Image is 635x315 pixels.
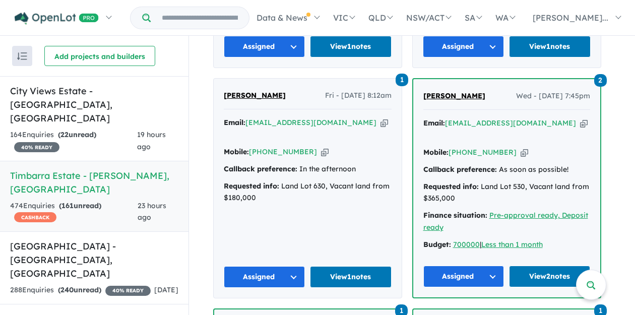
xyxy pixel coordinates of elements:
[17,52,27,60] img: sort.svg
[249,147,317,156] a: [PHONE_NUMBER]
[224,164,297,173] strong: Callback preference:
[481,240,543,249] a: Less than 1 month
[423,211,588,232] a: Pre-approval ready, Deposit ready
[14,212,56,222] span: CASHBACK
[310,36,392,57] a: View1notes
[224,36,305,57] button: Assigned
[10,169,178,196] h5: Timbarra Estate - [PERSON_NAME] , [GEOGRAPHIC_DATA]
[224,91,286,100] span: [PERSON_NAME]
[224,266,305,288] button: Assigned
[224,181,279,191] strong: Requested info:
[224,147,249,156] strong: Mobile:
[44,46,155,66] button: Add projects and builders
[423,118,445,128] strong: Email:
[396,72,408,86] a: 1
[245,118,376,127] a: [EMAIL_ADDRESS][DOMAIN_NAME]
[533,13,608,23] span: [PERSON_NAME]...
[509,36,591,57] a: View1notes
[423,165,497,174] strong: Callback preference:
[423,164,590,176] div: As soon as possible!
[445,118,576,128] a: [EMAIL_ADDRESS][DOMAIN_NAME]
[423,91,485,100] span: [PERSON_NAME]
[10,129,137,153] div: 164 Enquir ies
[449,148,517,157] a: [PHONE_NUMBER]
[59,201,101,210] strong: ( unread)
[423,182,479,191] strong: Requested info:
[423,240,451,249] strong: Budget:
[521,147,528,158] button: Copy
[105,286,151,296] span: 40 % READY
[423,148,449,157] strong: Mobile:
[58,285,101,294] strong: ( unread)
[154,285,178,294] span: [DATE]
[310,266,392,288] a: View1notes
[10,239,178,280] h5: [GEOGRAPHIC_DATA] - [GEOGRAPHIC_DATA] , [GEOGRAPHIC_DATA]
[423,36,504,57] button: Assigned
[423,266,504,287] button: Assigned
[453,240,480,249] a: 700000
[423,90,485,102] a: [PERSON_NAME]
[423,211,487,220] strong: Finance situation:
[224,118,245,127] strong: Email:
[60,285,74,294] span: 240
[153,7,247,29] input: Try estate name, suburb, builder or developer
[396,74,408,86] span: 1
[14,142,59,152] span: 40 % READY
[224,163,392,175] div: In the afternoon
[137,130,166,151] span: 19 hours ago
[10,84,178,125] h5: City Views Estate - [GEOGRAPHIC_DATA] , [GEOGRAPHIC_DATA]
[423,181,590,205] div: Land Lot 530, Vacant land from $365,000
[224,180,392,205] div: Land Lot 630, Vacant land from $180,000
[10,200,138,224] div: 474 Enquir ies
[60,130,69,139] span: 22
[61,201,74,210] span: 161
[594,73,607,86] a: 2
[325,90,392,102] span: Fri - [DATE] 8:12am
[580,118,588,129] button: Copy
[224,90,286,102] a: [PERSON_NAME]
[58,130,96,139] strong: ( unread)
[15,12,99,25] img: Openlot PRO Logo White
[138,201,166,222] span: 23 hours ago
[321,147,329,157] button: Copy
[594,74,607,87] span: 2
[509,266,590,287] a: View2notes
[10,284,151,296] div: 288 Enquir ies
[516,90,590,102] span: Wed - [DATE] 7:45pm
[380,117,388,128] button: Copy
[423,239,590,251] div: |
